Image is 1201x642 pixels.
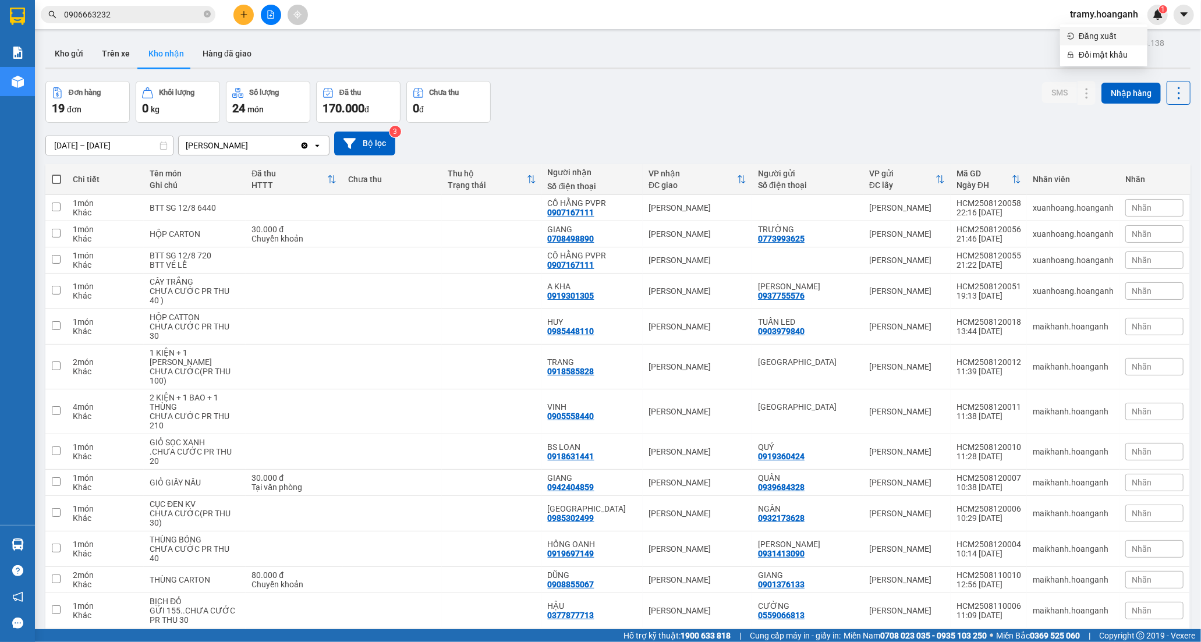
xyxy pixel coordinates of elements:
div: 2 món [73,357,138,367]
div: xuanhoang.hoanganh [1033,229,1114,239]
div: TRANG [548,357,637,367]
div: 0901376133 [758,580,805,589]
span: Nhãn [1132,322,1152,331]
div: 1 món [73,317,138,327]
div: ĐC lấy [869,180,936,190]
div: [PERSON_NAME] [649,362,746,371]
div: maikhanh.hoanganh [1033,606,1114,615]
span: 19 [52,101,65,115]
div: CÂY TRẮNG [150,277,240,286]
button: Trên xe [93,40,139,68]
div: BTT VÉ LỄ [150,260,240,269]
div: 2 món [73,570,138,580]
div: [PERSON_NAME] [869,203,945,212]
span: Hỗ trợ kỹ thuật: [623,629,731,642]
div: 0773993625 [758,234,805,243]
div: xuanhoang.hoanganh [1033,286,1114,296]
div: 19:13 [DATE] [956,291,1021,300]
div: [PERSON_NAME] [649,322,746,331]
img: warehouse-icon [12,76,24,88]
span: Nhãn [1132,229,1152,239]
span: 24 [232,101,245,115]
div: THÙNG BÓNG [150,535,240,544]
div: 21:22 [DATE] [956,260,1021,269]
div: HCM2508120007 [956,473,1021,483]
div: 0559066813 [758,611,805,620]
div: Khác [73,260,138,269]
div: [PERSON_NAME] [649,544,746,554]
span: aim [293,10,302,19]
th: Toggle SortBy [643,164,752,195]
span: Nhãn [1132,362,1152,371]
span: login [1067,33,1074,40]
span: 0 [413,101,419,115]
div: HẬU [548,601,637,611]
div: maikhanh.hoanganh [1033,544,1114,554]
div: 0918631441 [548,452,594,461]
sup: 3 [389,126,401,137]
button: Đã thu170.000đ [316,81,401,123]
div: Thu hộ [448,169,526,178]
div: [PERSON_NAME] [869,286,945,296]
div: Nhãn [1125,175,1184,184]
div: [PERSON_NAME] [649,478,746,487]
div: BS LOAN [548,442,637,452]
div: Đơn hàng [69,88,101,97]
span: món [247,105,264,114]
div: BỊCH ĐỎ [150,597,240,606]
div: GỬI 155..CHƯA CƯỚC PR THU 30 [150,606,240,625]
div: NGÂN [758,504,858,513]
div: [PERSON_NAME] [649,447,746,456]
img: warehouse-icon [12,538,24,551]
div: GIANG [548,225,637,234]
span: Nhãn [1132,203,1152,212]
div: GIỎ SỌC XANH [150,438,240,447]
div: GIANG [548,473,637,483]
div: 13:44 [DATE] [956,327,1021,336]
div: xuanhoang.hoanganh [1033,256,1114,265]
div: Số điện thoại [548,182,637,191]
span: close-circle [204,10,211,17]
th: Toggle SortBy [863,164,951,195]
span: 0 [142,101,148,115]
div: maikhanh.hoanganh [1033,407,1114,416]
div: Chưa thu [430,88,459,97]
div: 11:39 [DATE] [956,367,1021,376]
span: Nhãn [1132,407,1152,416]
div: Số lượng [249,88,279,97]
div: Tên món [150,169,240,178]
div: Khác [73,367,138,376]
div: GIỎ GIẤY NÂU [150,478,240,487]
input: Select a date range. [46,136,173,155]
svg: open [313,141,322,150]
span: tramy.hoanganh [1061,7,1147,22]
div: 11:28 [DATE] [956,452,1021,461]
div: maikhanh.hoanganh [1033,575,1114,584]
div: 10:14 [DATE] [956,549,1021,558]
span: message [12,618,23,629]
button: caret-down [1174,5,1194,25]
strong: 0708 023 035 - 0935 103 250 [880,631,987,640]
span: ⚪️ [990,633,993,638]
div: CHƯA CƯỚC(PR THU 100) [150,367,240,385]
div: 0942404859 [548,483,594,492]
div: [PERSON_NAME] [649,606,746,615]
div: maikhanh.hoanganh [1033,362,1114,371]
div: 1 món [73,540,138,549]
strong: 1900 633 818 [681,631,731,640]
div: HỘP CATTON [150,313,240,322]
div: CỤC ĐEN KV [150,499,240,509]
div: 1 KIỆN + 1 THÙNG CATTON [150,348,240,367]
div: BTT SG 12/8 720 [150,251,240,260]
div: 0931413090 [758,549,805,558]
div: 0708498890 [548,234,594,243]
div: Người gửi [758,169,858,178]
div: Chi tiết [73,175,138,184]
div: 30.000 đ [251,225,336,234]
div: 22:16 [DATE] [956,208,1021,217]
div: [PERSON_NAME] [869,447,945,456]
span: Đổi mật khẩu [1079,48,1140,61]
div: THÙNG CARTON [150,575,240,584]
div: Ghi chú [150,180,240,190]
span: plus [240,10,248,19]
